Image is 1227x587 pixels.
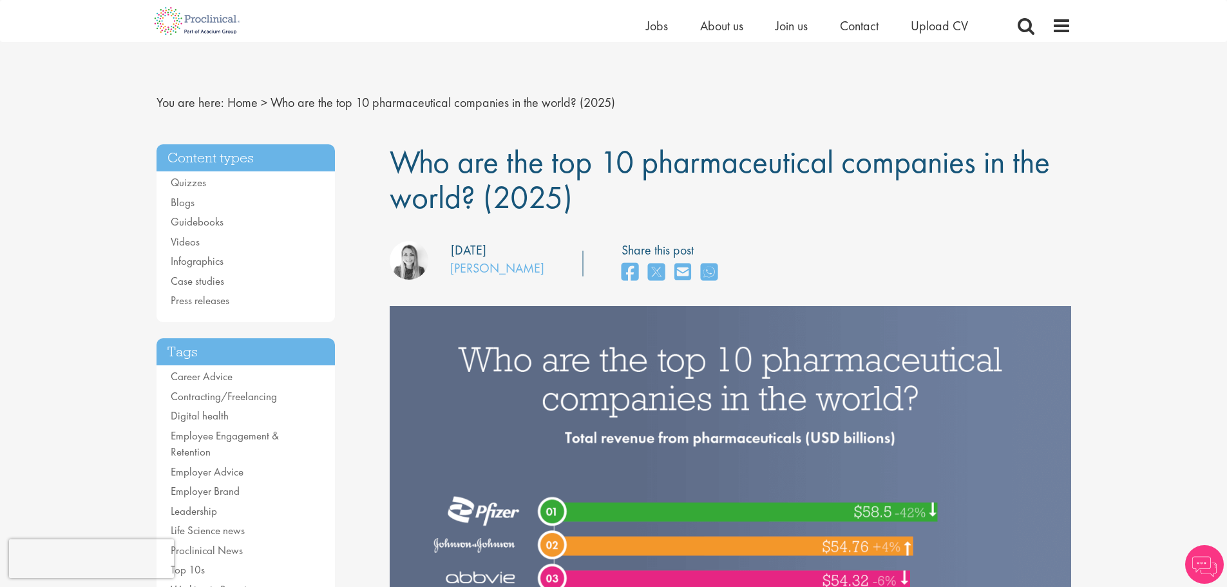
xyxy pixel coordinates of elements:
[171,215,224,229] a: Guidebooks
[701,259,718,287] a: share on whats app
[622,241,724,260] label: Share this post
[157,144,336,172] h3: Content types
[1185,545,1224,584] img: Chatbot
[674,259,691,287] a: share on email
[171,543,243,557] a: Proclinical News
[171,175,206,189] a: Quizzes
[840,17,879,34] a: Contact
[648,259,665,287] a: share on twitter
[700,17,743,34] a: About us
[261,94,267,111] span: >
[171,523,245,537] a: Life Science news
[646,17,668,34] a: Jobs
[171,563,205,577] a: Top 10s
[171,274,224,288] a: Case studies
[157,338,336,366] h3: Tags
[171,409,229,423] a: Digital health
[9,539,174,578] iframe: reCAPTCHA
[390,241,428,280] img: Hannah Burke
[171,428,279,459] a: Employee Engagement & Retention
[171,369,233,383] a: Career Advice
[271,94,615,111] span: Who are the top 10 pharmaceutical companies in the world? (2025)
[451,241,486,260] div: [DATE]
[390,141,1050,218] span: Who are the top 10 pharmaceutical companies in the world? (2025)
[622,259,638,287] a: share on facebook
[775,17,808,34] a: Join us
[450,260,544,276] a: [PERSON_NAME]
[171,254,224,268] a: Infographics
[171,195,195,209] a: Blogs
[171,484,240,498] a: Employer Brand
[911,17,968,34] a: Upload CV
[227,94,258,111] a: breadcrumb link
[171,504,217,518] a: Leadership
[171,235,200,249] a: Videos
[157,94,224,111] span: You are here:
[171,293,229,307] a: Press releases
[171,389,277,403] a: Contracting/Freelancing
[171,465,243,479] a: Employer Advice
